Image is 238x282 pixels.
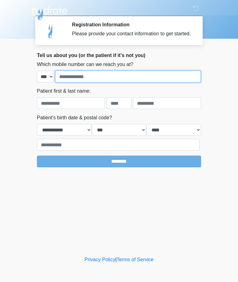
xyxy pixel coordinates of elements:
[117,257,153,262] a: Terms of Service
[37,61,133,68] label: Which mobile number can we reach you at?
[31,5,68,20] img: Hydrate IV Bar - Arcadia Logo
[37,87,90,95] label: Patient first & last name:
[85,257,116,262] a: Privacy Policy
[115,257,117,262] a: |
[72,30,192,37] div: Please provide your contact information to get started.
[37,114,112,121] label: Patient's birth date & postal code?
[42,22,60,40] img: Agent Avatar
[37,52,201,58] h2: Tell us about you (or the patient if it's not you)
